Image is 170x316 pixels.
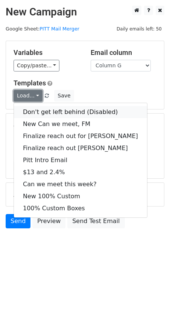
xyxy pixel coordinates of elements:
h5: Variables [14,49,79,57]
iframe: Chat Widget [132,280,170,316]
a: Send Test Email [67,214,124,228]
a: Templates [14,79,46,87]
a: Daily emails left: 50 [114,26,164,32]
a: Send [6,214,30,228]
h5: Email column [91,49,156,57]
button: Save [54,90,74,102]
a: Preview [32,214,65,228]
a: New 100% Custom [14,190,147,202]
a: New Can we meet, FM [14,118,147,130]
a: Copy/paste... [14,60,59,71]
a: $13 and 2.4% [14,166,147,178]
a: Don't get left behind (Disabled) [14,106,147,118]
a: 100% Custom Boxes [14,202,147,214]
small: Google Sheet: [6,26,79,32]
a: Can we meet this week? [14,178,147,190]
a: Load... [14,90,42,102]
a: Finalize reach out [PERSON_NAME] [14,142,147,154]
a: Pitt Intro Email [14,154,147,166]
a: PITT Mail Merger [39,26,79,32]
a: Finalize reach out for [PERSON_NAME] [14,130,147,142]
span: Daily emails left: 50 [114,25,164,33]
h2: New Campaign [6,6,164,18]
